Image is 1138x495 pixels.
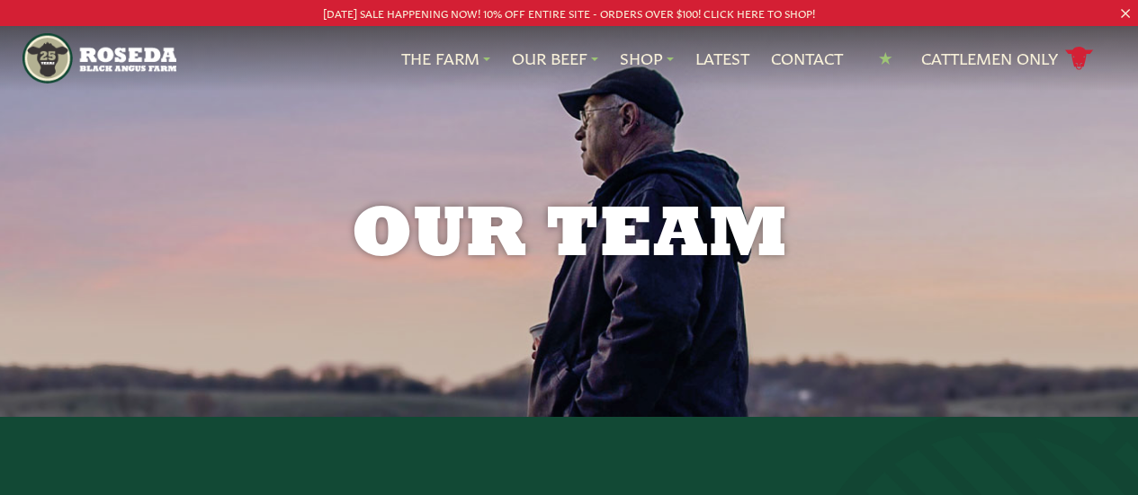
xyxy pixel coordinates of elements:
nav: Main Navigation [22,26,1115,91]
h1: Our Team [109,201,1030,273]
a: Shop [620,47,674,70]
a: Contact [771,47,843,70]
a: Latest [695,47,749,70]
a: Our Beef [512,47,598,70]
a: Cattlemen Only [921,43,1094,75]
a: The Farm [401,47,490,70]
img: https://roseda.com/wp-content/uploads/2021/05/roseda-25-header.png [22,33,176,84]
p: [DATE] SALE HAPPENING NOW! 10% OFF ENTIRE SITE - ORDERS OVER $100! CLICK HERE TO SHOP! [57,4,1081,22]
